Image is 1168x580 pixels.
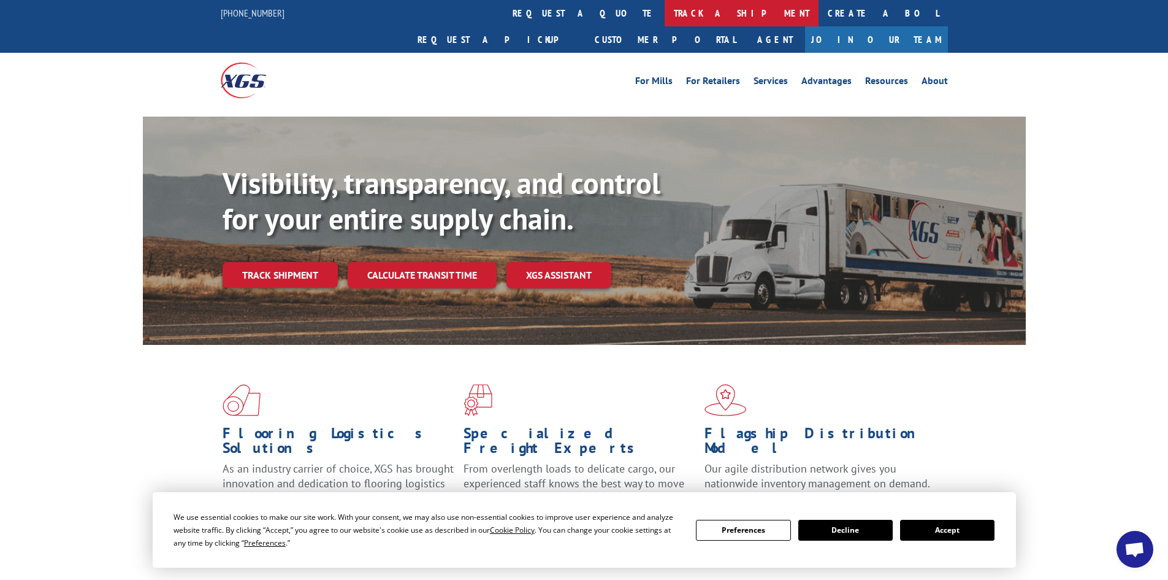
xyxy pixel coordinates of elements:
[153,492,1016,568] div: Cookie Consent Prompt
[865,76,908,90] a: Resources
[754,76,788,90] a: Services
[464,462,695,516] p: From overlength loads to delicate cargo, our experienced staff knows the best way to move your fr...
[586,26,745,53] a: Customer Portal
[704,462,930,490] span: Our agile distribution network gives you nationwide inventory management on demand.
[490,525,535,535] span: Cookie Policy
[805,26,948,53] a: Join Our Team
[244,538,286,548] span: Preferences
[635,76,673,90] a: For Mills
[801,76,852,90] a: Advantages
[704,384,747,416] img: xgs-icon-flagship-distribution-model-red
[696,520,790,541] button: Preferences
[223,384,261,416] img: xgs-icon-total-supply-chain-intelligence-red
[900,520,994,541] button: Accept
[922,76,948,90] a: About
[408,26,586,53] a: Request a pickup
[506,262,611,288] a: XGS ASSISTANT
[223,462,454,505] span: As an industry carrier of choice, XGS has brought innovation and dedication to flooring logistics...
[464,426,695,462] h1: Specialized Freight Experts
[745,26,805,53] a: Agent
[798,520,893,541] button: Decline
[704,426,936,462] h1: Flagship Distribution Model
[1116,531,1153,568] div: Open chat
[223,164,660,238] b: Visibility, transparency, and control for your entire supply chain.
[464,384,492,416] img: xgs-icon-focused-on-flooring-red
[174,511,681,549] div: We use essential cookies to make our site work. With your consent, we may also use non-essential ...
[348,262,497,288] a: Calculate transit time
[221,7,284,19] a: [PHONE_NUMBER]
[223,262,338,288] a: Track shipment
[223,426,454,462] h1: Flooring Logistics Solutions
[686,76,740,90] a: For Retailers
